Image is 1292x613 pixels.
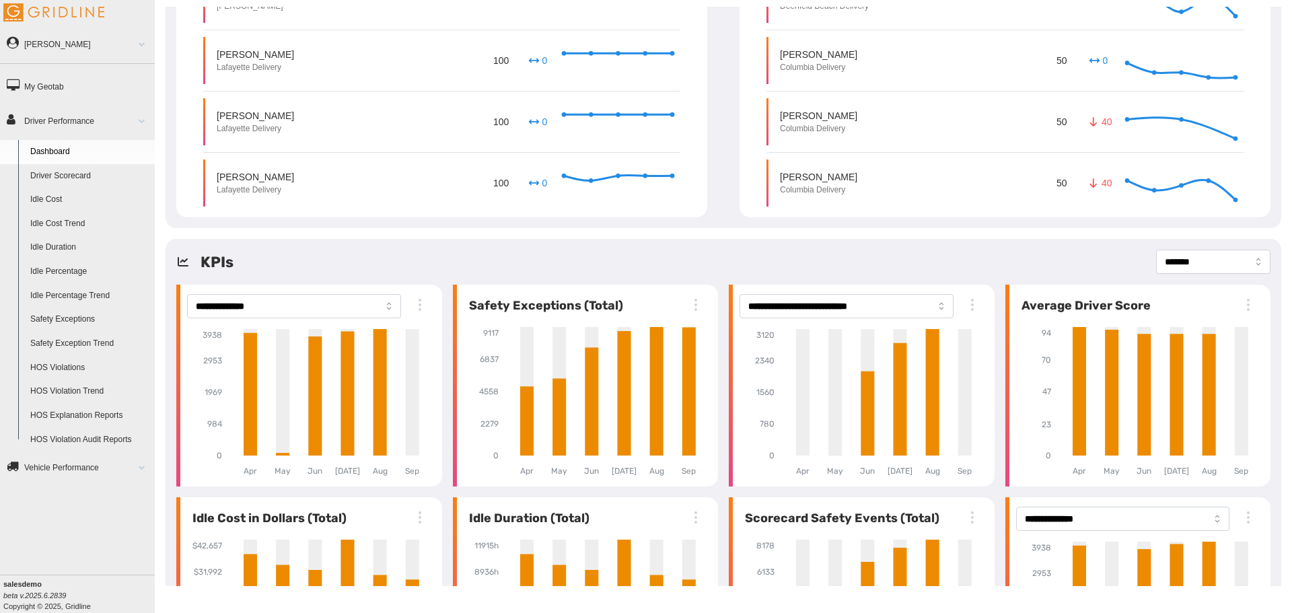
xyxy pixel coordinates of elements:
[464,509,589,528] h6: Idle Duration (Total)
[755,356,775,365] tspan: 2340
[780,123,857,135] p: Columbia Delivery
[1137,466,1151,476] tspan: Jun
[925,466,940,476] tspan: Aug
[3,579,155,612] div: Copyright © 2025, Gridline
[24,140,155,164] a: Dashboard
[769,451,775,460] tspan: 0
[796,466,810,476] tspan: Apr
[207,419,223,429] tspan: 984
[217,48,294,61] p: [PERSON_NAME]
[474,567,499,577] tspan: 8936h
[780,109,857,122] p: [PERSON_NAME]
[1201,466,1216,476] tspan: Aug
[24,164,155,188] a: Driver Scorecard
[480,355,499,364] tspan: 6837
[527,115,548,129] p: 0
[275,466,291,476] tspan: May
[780,62,857,73] p: Columbia Delivery
[24,380,155,404] a: HOS Violation Trend
[24,404,155,428] a: HOS Explanation Reports
[217,451,222,460] tspan: 0
[24,188,155,212] a: Idle Cost
[480,419,499,429] tspan: 2279
[1164,466,1189,476] tspan: [DATE]
[194,567,222,577] tspan: $31,992
[1032,543,1051,552] tspan: 3938
[217,170,294,184] p: [PERSON_NAME]
[24,308,155,332] a: Safety Exceptions
[3,3,104,22] img: Gridline
[474,542,499,551] tspan: 11915h
[491,112,511,131] p: 100
[1054,174,1069,192] p: 50
[1042,355,1051,365] tspan: 70
[1042,420,1051,429] tspan: 23
[551,466,567,476] tspan: May
[491,174,511,192] p: 100
[740,509,939,528] h6: Scorecard Safety Events (Total)
[584,466,599,476] tspan: Jun
[3,580,42,588] b: salesdemo
[187,509,347,528] h6: Idle Cost in Dollars (Total)
[308,466,322,476] tspan: Jun
[24,284,155,308] a: Idle Percentage Trend
[780,184,857,196] p: Columbia Delivery
[373,466,388,476] tspan: Aug
[479,387,499,396] tspan: 4558
[493,452,499,461] tspan: 0
[612,466,637,476] tspan: [DATE]
[244,466,257,476] tspan: Apr
[201,251,234,273] h5: KPIs
[760,419,775,429] tspan: 780
[958,466,972,476] tspan: Sep
[217,62,294,73] p: Lafayette Delivery
[1042,329,1052,338] tspan: 94
[1087,176,1109,190] p: 40
[335,466,360,476] tspan: [DATE]
[1054,112,1069,131] p: 50
[192,542,222,551] tspan: $42,657
[756,330,775,340] tspan: 3120
[527,176,548,190] p: 0
[464,297,623,315] h6: Safety Exceptions (Total)
[1087,54,1109,67] p: 0
[217,1,294,12] p: [PERSON_NAME]
[24,260,155,284] a: Idle Percentage
[217,123,294,135] p: Lafayette Delivery
[1046,452,1051,461] tspan: 0
[1016,297,1151,315] h6: Average Driver Score
[827,466,843,476] tspan: May
[24,332,155,356] a: Safety Exception Trend
[205,388,222,397] tspan: 1969
[1234,466,1248,476] tspan: Sep
[483,329,499,338] tspan: 9117
[756,388,775,397] tspan: 1560
[888,466,912,476] tspan: [DATE]
[1073,466,1086,476] tspan: Apr
[757,567,775,577] tspan: 6133
[780,48,857,61] p: [PERSON_NAME]
[217,184,294,196] p: Lafayette Delivery
[203,330,222,340] tspan: 3938
[405,466,419,476] tspan: Sep
[756,542,775,551] tspan: 8178
[780,170,857,184] p: [PERSON_NAME]
[520,466,534,476] tspan: Apr
[527,54,548,67] p: 0
[860,466,875,476] tspan: Jun
[203,356,222,365] tspan: 2953
[780,1,869,12] p: Deerfield Beach Delivery
[682,466,696,476] tspan: Sep
[649,466,663,476] tspan: Aug
[1087,115,1109,129] p: 40
[1042,387,1051,396] tspan: 47
[24,428,155,452] a: HOS Violation Audit Reports
[24,236,155,260] a: Idle Duration
[24,212,155,236] a: Idle Cost Trend
[491,51,511,69] p: 100
[1104,466,1120,476] tspan: May
[3,591,66,600] i: beta v.2025.6.2839
[1054,51,1069,69] p: 50
[24,356,155,380] a: HOS Violations
[1032,569,1051,578] tspan: 2953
